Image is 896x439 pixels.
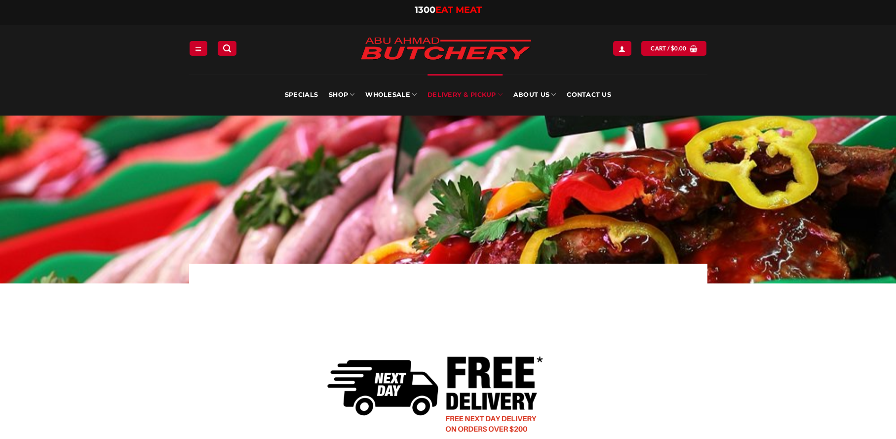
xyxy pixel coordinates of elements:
a: Menu [190,41,207,55]
span: EAT MEAT [435,4,482,15]
a: View cart [641,41,706,55]
img: Abu Ahmad Butchery [352,31,540,68]
a: Search [218,41,236,55]
span: 1300 [415,4,435,15]
bdi: 0.00 [671,45,687,51]
a: Specials [285,74,318,116]
a: SHOP [329,74,354,116]
a: Login [613,41,631,55]
a: Delivery & Pickup [428,74,503,116]
span: $ [671,44,674,53]
a: 1300EAT MEAT [415,4,482,15]
a: Wholesale [365,74,417,116]
span: Cart / [651,44,686,53]
a: About Us [513,74,556,116]
a: Contact Us [567,74,611,116]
